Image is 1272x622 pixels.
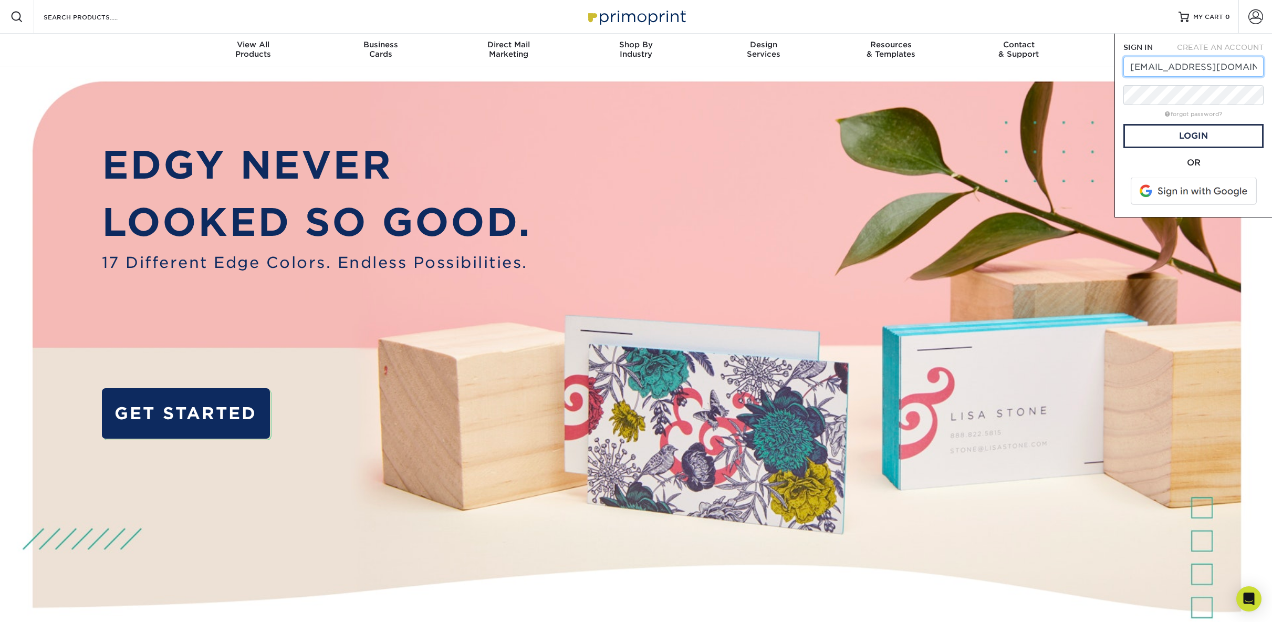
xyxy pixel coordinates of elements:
div: Industry [572,40,700,59]
span: 0 [1225,13,1230,20]
span: Contact [955,40,1082,49]
a: Shop ByIndustry [572,34,700,67]
p: LOOKED SO GOOD. [102,194,531,251]
a: BusinessCards [317,34,445,67]
p: EDGY NEVER [102,137,531,194]
input: SEARCH PRODUCTS..... [43,11,145,23]
a: GET STARTED [102,388,270,439]
div: Open Intercom Messenger [1236,586,1261,611]
div: & Support [955,40,1082,59]
span: CREATE AN ACCOUNT [1177,43,1264,51]
div: & Templates [827,40,955,59]
span: Shop By [572,40,700,49]
img: Primoprint [583,5,689,28]
a: DesignServices [700,34,827,67]
div: OR [1123,157,1264,169]
div: Marketing [445,40,572,59]
div: Products [190,40,317,59]
a: Direct MailMarketing [445,34,572,67]
a: forgot password? [1165,111,1222,118]
div: Services [700,40,827,59]
span: Resources [827,40,955,49]
span: SIGN IN [1123,43,1153,51]
a: View AllProducts [190,34,317,67]
a: Resources& Templates [827,34,955,67]
div: Cards [317,40,445,59]
span: View All [190,40,317,49]
span: MY CART [1193,13,1223,22]
input: Email [1123,57,1264,77]
a: Login [1123,124,1264,148]
span: Business [317,40,445,49]
span: 17 Different Edge Colors. Endless Possibilities. [102,251,531,274]
span: Direct Mail [445,40,572,49]
a: Contact& Support [955,34,1082,67]
span: Design [700,40,827,49]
